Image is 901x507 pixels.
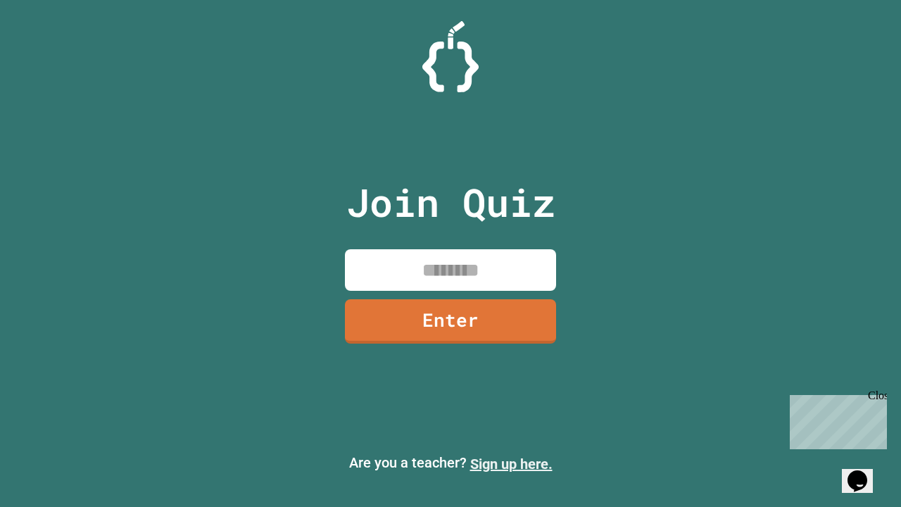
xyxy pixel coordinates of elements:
iframe: chat widget [842,451,887,493]
img: Logo.svg [422,21,479,92]
p: Are you a teacher? [11,452,890,475]
a: Enter [345,299,556,344]
iframe: chat widget [784,389,887,449]
div: Chat with us now!Close [6,6,97,89]
a: Sign up here. [470,456,553,472]
p: Join Quiz [346,173,555,232]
